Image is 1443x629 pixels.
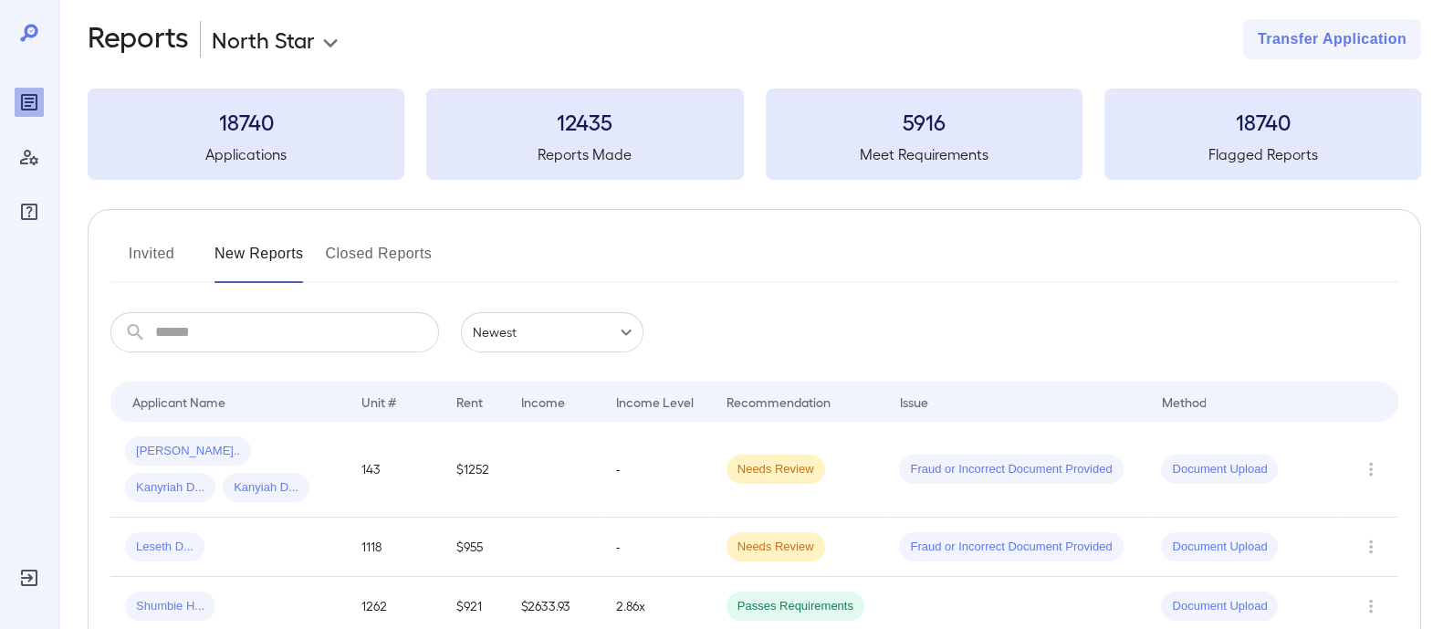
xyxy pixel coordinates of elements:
[15,563,44,592] div: Log Out
[125,479,215,497] span: Kanyriah D...
[1356,532,1385,561] button: Row Actions
[616,391,694,413] div: Income Level
[347,518,442,577] td: 1118
[132,391,225,413] div: Applicant Name
[223,479,309,497] span: Kanyiah D...
[1161,391,1206,413] div: Method
[899,391,928,413] div: Issue
[15,88,44,117] div: Reports
[15,142,44,172] div: Manage Users
[766,143,1082,165] h5: Meet Requirements
[1161,461,1278,478] span: Document Upload
[88,19,189,59] h2: Reports
[88,107,404,136] h3: 18740
[899,461,1123,478] span: Fraud or Incorrect Document Provided
[125,539,204,556] span: Leseth D...
[456,391,486,413] div: Rent
[426,143,743,165] h5: Reports Made
[1356,592,1385,621] button: Row Actions
[1104,143,1421,165] h5: Flagged Reports
[125,443,251,460] span: [PERSON_NAME]..
[766,107,1082,136] h3: 5916
[15,197,44,226] div: FAQ
[1104,107,1421,136] h3: 18740
[426,107,743,136] h3: 12435
[442,422,507,518] td: $1252
[727,539,825,556] span: Needs Review
[601,518,712,577] td: -
[727,598,864,615] span: Passes Requirements
[727,391,831,413] div: Recommendation
[326,239,433,283] button: Closed Reports
[461,312,643,352] div: Newest
[110,239,193,283] button: Invited
[1161,598,1278,615] span: Document Upload
[601,422,712,518] td: -
[212,25,315,54] p: North Star
[521,391,565,413] div: Income
[347,422,442,518] td: 143
[899,539,1123,556] span: Fraud or Incorrect Document Provided
[1243,19,1421,59] button: Transfer Application
[727,461,825,478] span: Needs Review
[88,143,404,165] h5: Applications
[361,391,396,413] div: Unit #
[1356,455,1385,484] button: Row Actions
[442,518,507,577] td: $955
[125,598,215,615] span: Shumbie H...
[88,89,1421,180] summary: 18740Applications12435Reports Made5916Meet Requirements18740Flagged Reports
[1161,539,1278,556] span: Document Upload
[214,239,304,283] button: New Reports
